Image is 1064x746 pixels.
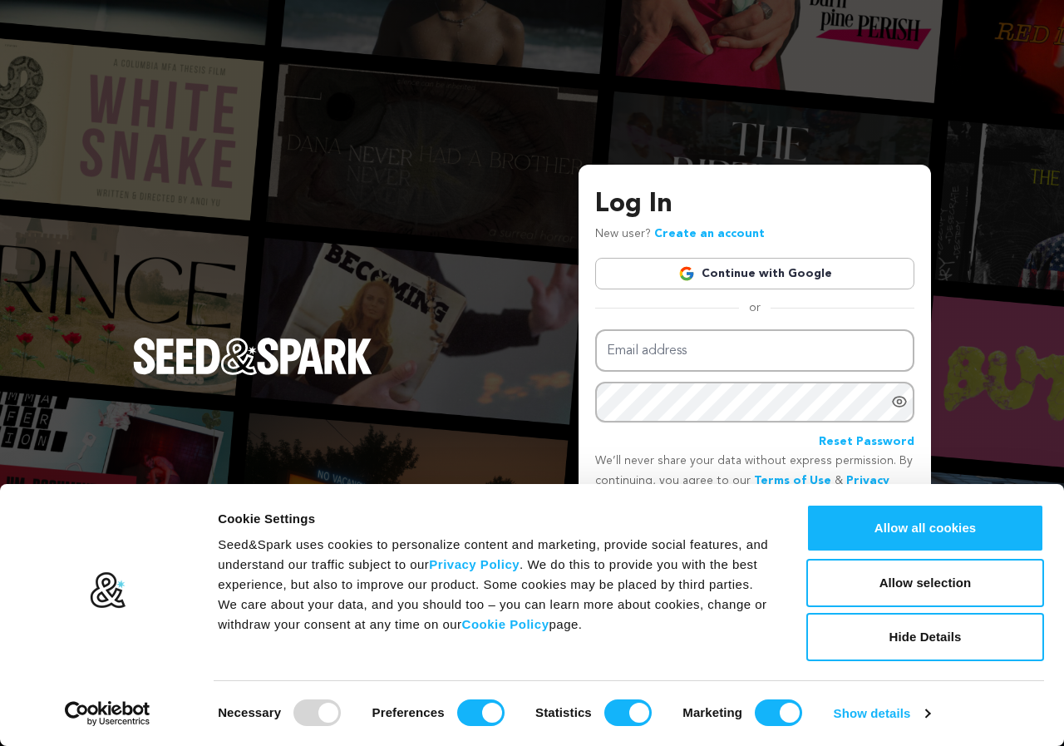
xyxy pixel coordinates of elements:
[819,432,914,452] a: Reset Password
[595,329,914,372] input: Email address
[462,617,549,631] a: Cookie Policy
[806,559,1044,607] button: Allow selection
[133,338,372,374] img: Seed&Spark Logo
[218,509,769,529] div: Cookie Settings
[891,393,908,410] a: Show password as plain text. Warning: this will display your password on the screen.
[595,258,914,289] a: Continue with Google
[218,535,769,635] div: Seed&Spark uses cookies to personalize content and marketing, provide social features, and unders...
[739,299,771,316] span: or
[754,475,831,487] a: Terms of Use
[429,557,520,571] a: Privacy Policy
[654,228,765,240] a: Create an account
[595,225,765,245] p: New user?
[678,265,695,282] img: Google logo
[595,452,914,511] p: We’ll never share your data without express permission. By continuing, you agree to our & .
[806,504,1044,552] button: Allow all cookies
[834,701,930,726] a: Show details
[806,613,1044,661] button: Hide Details
[89,571,126,610] img: logo
[35,701,180,726] a: Usercentrics Cookiebot - opens in a new window
[595,185,914,225] h3: Log In
[217,693,218,694] legend: Consent Selection
[218,705,281,719] strong: Necessary
[682,705,742,719] strong: Marketing
[372,705,445,719] strong: Preferences
[133,338,372,408] a: Seed&Spark Homepage
[535,705,592,719] strong: Statistics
